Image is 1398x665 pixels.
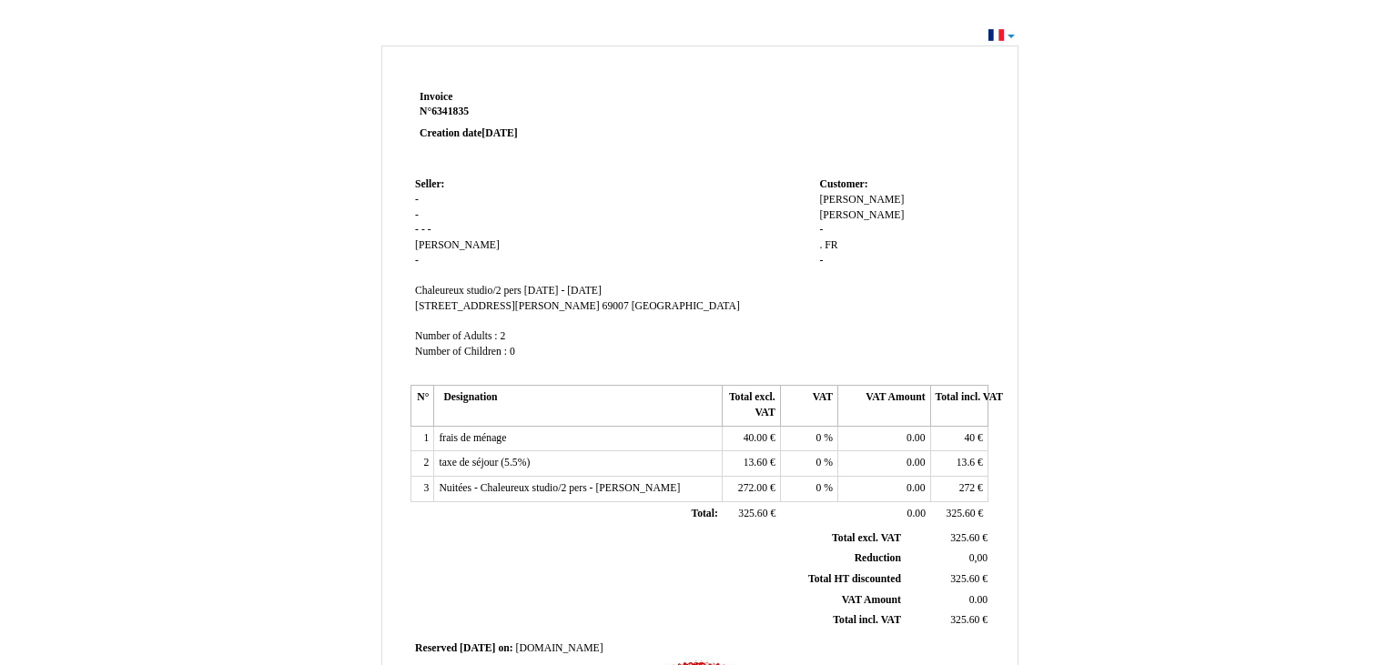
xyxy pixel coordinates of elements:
[516,642,603,654] span: [DOMAIN_NAME]
[415,194,419,206] span: -
[415,330,498,342] span: Number of Adults :
[723,451,780,477] td: €
[481,127,517,139] span: [DATE]
[930,477,988,502] td: €
[947,508,976,519] span: 325.60
[691,508,717,519] span: Total:
[780,477,837,502] td: %
[780,386,837,426] th: VAT
[415,209,419,221] span: -
[832,532,901,544] span: Total excl. VAT
[838,386,930,426] th: VAT Amount
[415,239,500,251] span: [PERSON_NAME]
[819,209,904,221] span: [PERSON_NAME]
[907,432,925,444] span: 0.00
[420,127,518,139] strong: Creation date
[501,330,506,342] span: 2
[930,451,988,477] td: €
[420,91,452,103] span: Invoice
[819,178,867,190] span: Customer:
[842,594,901,606] span: VAT Amount
[603,300,629,312] span: 69007
[969,552,988,564] span: 0,00
[415,300,600,312] span: [STREET_ADDRESS][PERSON_NAME]
[780,426,837,451] td: %
[957,457,975,469] span: 13.6
[833,614,901,626] span: Total incl. VAT
[411,477,434,502] td: 3
[498,642,512,654] span: on:
[816,457,822,469] span: 0
[905,569,991,590] td: €
[930,501,988,527] td: €
[415,346,507,358] span: Number of Children :
[905,610,991,631] td: €
[510,346,515,358] span: 0
[907,482,925,494] span: 0.00
[825,239,837,251] span: FR
[434,386,723,426] th: Designation
[950,532,979,544] span: 325.60
[855,552,901,564] span: Reduction
[950,614,979,626] span: 325.60
[744,457,767,469] span: 13.60
[415,255,419,267] span: -
[439,457,530,469] span: taxe de séjour (5.5%)
[723,477,780,502] td: €
[816,482,822,494] span: 0
[930,386,988,426] th: Total incl. VAT
[420,105,637,119] strong: N°
[930,426,988,451] td: €
[411,451,434,477] td: 2
[950,573,979,585] span: 325.60
[819,224,823,236] span: -
[415,285,522,297] span: Chaleureux studio/2 pers
[816,432,822,444] span: 0
[415,178,444,190] span: Seller:
[415,642,457,654] span: Reserved
[905,529,991,549] td: €
[819,194,904,206] span: [PERSON_NAME]
[411,426,434,451] td: 1
[431,106,469,117] span: 6341835
[411,386,434,426] th: N°
[723,426,780,451] td: €
[744,432,767,444] span: 40.00
[964,432,975,444] span: 40
[460,642,495,654] span: [DATE]
[969,594,988,606] span: 0.00
[780,451,837,477] td: %
[439,482,680,494] span: Nuitées - Chaleureux studio/2 pers - [PERSON_NAME]
[738,508,767,519] span: 325.60
[439,432,506,444] span: frais de ménage
[723,386,780,426] th: Total excl. VAT
[738,482,767,494] span: 272.00
[415,224,419,236] span: -
[428,224,431,236] span: -
[524,285,602,297] span: [DATE] - [DATE]
[819,239,822,251] span: .
[632,300,740,312] span: [GEOGRAPHIC_DATA]
[907,457,925,469] span: 0.00
[421,224,425,236] span: -
[819,255,823,267] span: -
[907,508,926,519] span: 0.00
[808,573,901,585] span: Total HT discounted
[959,482,976,494] span: 272
[723,501,780,527] td: €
